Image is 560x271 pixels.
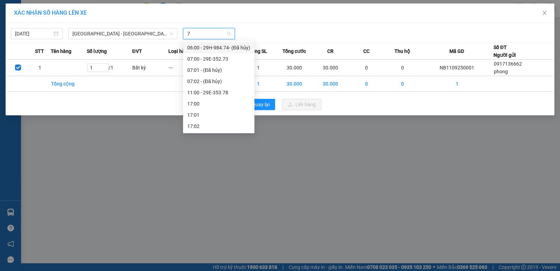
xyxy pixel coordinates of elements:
span: Loại hàng [168,47,190,55]
td: NB1109250001 [421,60,493,76]
span: CR [327,47,334,55]
span: phong [494,69,508,74]
button: Close [535,4,554,23]
td: Tổng cộng [51,76,87,92]
div: 17:02 [187,122,250,130]
div: 07:02 - (Đã hủy) [187,77,250,85]
div: 07:00 - 29E-352.73 [187,55,250,63]
div: 17:01 [187,111,250,119]
td: 0 [349,76,385,92]
div: 07:01 - (Đã hủy) [187,66,250,74]
div: Số ĐT Người gửi [493,43,516,59]
div: 06:00 - 29H-984.74 - (Đã hủy) [187,44,250,52]
td: 0 [385,60,421,76]
td: 1 [240,76,276,92]
div: 11:00 - 29E-353.78 [187,89,250,96]
td: --- [168,60,204,76]
td: 0 [385,76,421,92]
span: STT [35,47,44,55]
td: 30.000 [276,60,313,76]
span: close [542,10,547,16]
td: 0 [349,60,385,76]
td: 30.000 [313,76,349,92]
button: uploadLên hàng [282,99,321,110]
td: 1 [421,76,493,92]
span: Tổng cước [282,47,306,55]
div: 17:00 [187,100,250,108]
td: 30.000 [276,76,313,92]
span: 0917136662 [494,61,522,67]
span: Tổng SL [249,47,267,55]
span: Quay lại [252,101,269,108]
span: down [169,32,174,36]
td: / 1 [87,60,132,76]
span: ĐVT [132,47,142,55]
span: XÁC NHẬN SỐ HÀNG LÊN XE [14,9,87,16]
td: 30.000 [313,60,349,76]
span: CC [363,47,370,55]
span: Ninh Bình - Hà Nội [72,28,173,39]
input: 11/09/2025 [15,30,52,38]
button: rollbackQuay lại [239,99,275,110]
span: Số lượng [87,47,107,55]
span: Tên hàng [51,47,71,55]
td: 1 [29,60,51,76]
span: Thu hộ [394,47,410,55]
td: 1 [240,60,276,76]
td: Bất kỳ [132,60,168,76]
span: Mã GD [449,47,464,55]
